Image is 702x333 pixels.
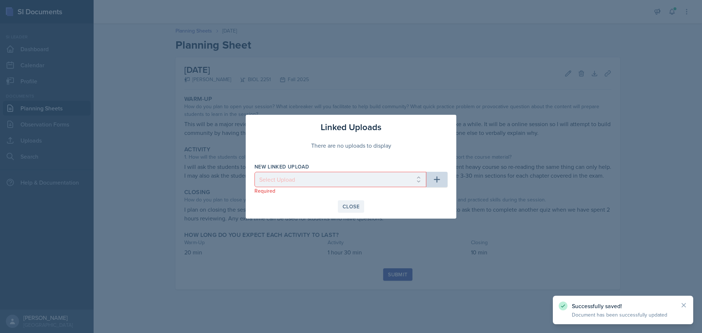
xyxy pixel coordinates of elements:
div: There are no uploads to display [254,134,448,157]
label: New Linked Upload [254,163,309,170]
p: Document has been successfully updated [572,311,674,318]
button: Close [338,200,364,213]
h3: Linked Uploads [321,121,381,134]
div: Close [343,204,359,209]
p: Required [254,187,426,194]
p: Successfully saved! [572,302,674,310]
